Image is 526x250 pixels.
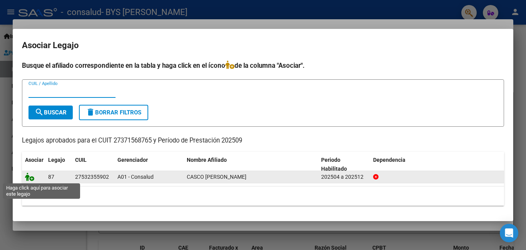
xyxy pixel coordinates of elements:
[45,152,72,177] datatable-header-cell: Legajo
[117,174,154,180] span: A01 - Consalud
[187,157,227,163] span: Nombre Afiliado
[500,224,518,242] div: Open Intercom Messenger
[35,109,67,116] span: Buscar
[48,174,54,180] span: 87
[114,152,184,177] datatable-header-cell: Gerenciador
[86,109,141,116] span: Borrar Filtros
[373,157,405,163] span: Dependencia
[22,38,504,53] h2: Asociar Legajo
[117,157,148,163] span: Gerenciador
[48,157,65,163] span: Legajo
[79,105,148,120] button: Borrar Filtros
[75,173,109,181] div: 27532355902
[370,152,504,177] datatable-header-cell: Dependencia
[35,107,44,117] mat-icon: search
[75,157,87,163] span: CUIL
[187,174,246,180] span: CASCO VALENTINA AYLEN
[22,186,504,206] div: 1 registros
[318,152,370,177] datatable-header-cell: Periodo Habilitado
[22,152,45,177] datatable-header-cell: Asociar
[22,136,504,146] p: Legajos aprobados para el CUIT 27371568765 y Período de Prestación 202509
[86,107,95,117] mat-icon: delete
[321,173,367,181] div: 202504 a 202512
[22,60,504,70] h4: Busque el afiliado correspondiente en la tabla y haga click en el ícono de la columna "Asociar".
[184,152,318,177] datatable-header-cell: Nombre Afiliado
[72,152,114,177] datatable-header-cell: CUIL
[321,157,347,172] span: Periodo Habilitado
[28,106,73,119] button: Buscar
[25,157,44,163] span: Asociar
